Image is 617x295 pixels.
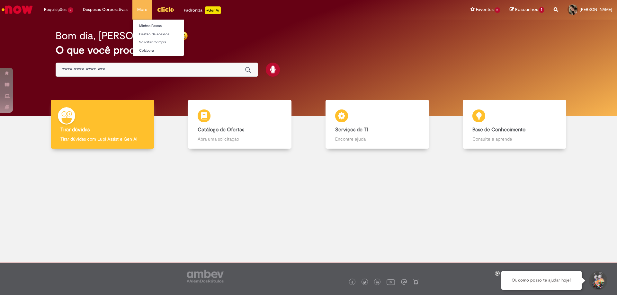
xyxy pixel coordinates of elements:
a: Tirar dúvidas Tirar dúvidas com Lupi Assist e Gen Ai [34,100,171,149]
a: Rascunhos [510,7,544,13]
a: Serviços de TI Encontre ajuda [308,100,446,149]
img: logo_footer_linkedin.png [376,281,379,284]
img: logo_footer_workplace.png [401,279,407,285]
span: Favoritos [476,6,494,13]
h2: Bom dia, [PERSON_NAME] [56,30,179,41]
a: Gestão de acessos [133,31,203,38]
span: More [137,6,147,13]
a: Solicitar Compra [133,39,203,46]
img: logo_footer_twitter.png [363,281,366,284]
h2: O que você procura hoje? [56,45,562,56]
img: click_logo_yellow_360x200.png [157,4,174,14]
a: Colabora [133,47,203,54]
p: +GenAi [205,6,221,14]
a: Minhas Pastas [133,22,203,30]
b: Serviços de TI [335,126,368,133]
img: logo_footer_facebook.png [351,281,354,284]
div: Oi, como posso te ajudar hoje? [501,271,582,290]
span: 2 [68,7,73,13]
div: Padroniza [184,6,221,14]
p: Consulte e aprenda [472,136,557,142]
span: Rascunhos [515,6,538,13]
img: logo_footer_ambev_rotulo_gray.png [187,270,224,282]
span: 1 [539,7,544,13]
button: Iniciar Conversa de Suporte [588,271,607,290]
span: [PERSON_NAME] [580,7,612,12]
span: 2 [495,7,500,13]
b: Catálogo de Ofertas [198,126,244,133]
a: Base de Conhecimento Consulte e aprenda [446,100,584,149]
span: Despesas Corporativas [83,6,128,13]
p: Tirar dúvidas com Lupi Assist e Gen Ai [60,136,145,142]
span: Requisições [44,6,67,13]
img: logo_footer_youtube.png [387,278,395,286]
p: Abra uma solicitação [198,136,282,142]
ul: More [132,19,184,56]
b: Base de Conhecimento [472,126,525,133]
img: ServiceNow [1,3,34,16]
b: Tirar dúvidas [60,126,90,133]
p: Encontre ajuda [335,136,419,142]
img: logo_footer_naosei.png [413,279,419,285]
a: Catálogo de Ofertas Abra uma solicitação [171,100,309,149]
